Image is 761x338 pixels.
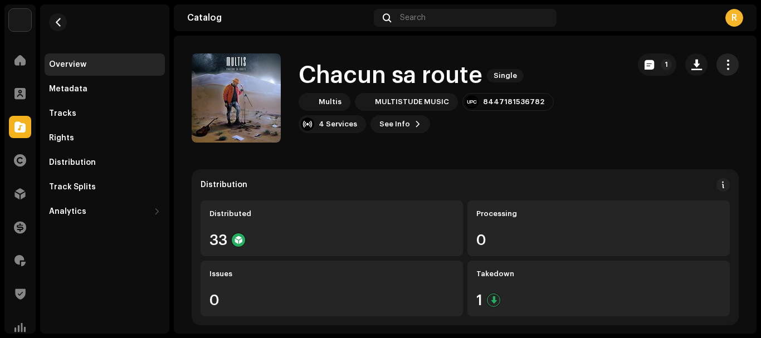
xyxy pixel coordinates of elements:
[9,9,31,31] img: 0029baec-73b5-4e5b-bf6f-b72015a23c67
[45,151,165,174] re-m-nav-item: Distribution
[370,115,430,133] button: See Info
[400,13,426,22] span: Search
[49,207,86,216] div: Analytics
[725,9,743,27] div: R
[638,53,676,76] button: 1
[483,97,544,106] div: 8447181536782
[49,183,96,192] div: Track Splits
[487,69,524,82] span: Single
[209,270,454,278] div: Issues
[49,158,96,167] div: Distribution
[476,209,721,218] div: Processing
[201,180,247,189] div: Distribution
[209,209,454,218] div: Distributed
[375,97,449,106] div: MULTISTUDE MUSIC
[45,78,165,100] re-m-nav-item: Metadata
[45,127,165,149] re-m-nav-item: Rights
[661,59,672,70] p-badge: 1
[49,134,74,143] div: Rights
[45,102,165,125] re-m-nav-item: Tracks
[45,53,165,76] re-m-nav-item: Overview
[49,85,87,94] div: Metadata
[45,200,165,223] re-m-nav-dropdown: Analytics
[319,97,342,106] div: Multis
[45,176,165,198] re-m-nav-item: Track Splits
[379,113,410,135] span: See Info
[299,63,482,89] h1: Chacun sa route
[49,60,86,69] div: Overview
[187,13,369,22] div: Catalog
[301,95,314,109] img: ea5e6b9c-d6ec-41d8-988f-fdad38522f7a
[476,270,721,278] div: Takedown
[357,95,370,109] img: e29688f6-fa5d-4526-8813-801e24e75ed4
[319,120,357,129] div: 4 Services
[49,109,76,118] div: Tracks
